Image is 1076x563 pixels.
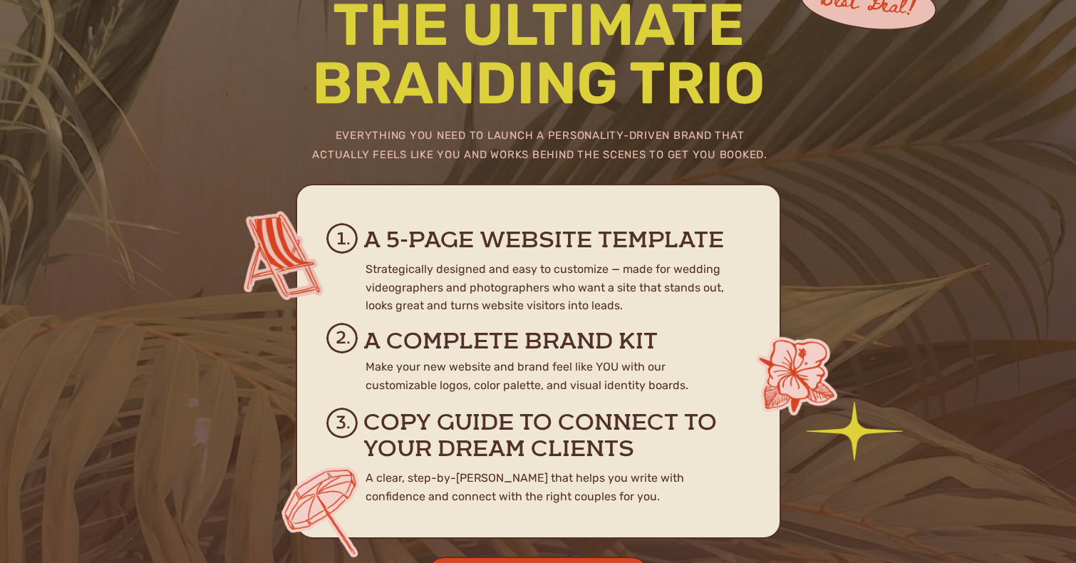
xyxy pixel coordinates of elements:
[366,358,729,401] p: Make your new website and brand feel like YOU with our customizable logos, color palette, and vis...
[336,329,357,353] h2: 2.
[363,229,750,262] h2: A 5-page website template
[337,229,358,254] h2: 1.
[363,330,735,354] h2: A complete brand kit
[308,126,772,168] h2: Everything you need to launch a personality-driven brand that actually feels like you and works b...
[366,260,738,318] p: Strategically designed and easy to customize — made for wedding videographers and photographers w...
[363,411,738,455] h2: copy guide to connect to your dream clients
[336,413,357,438] h2: 3.
[366,469,729,505] p: A clear, step-by-[PERSON_NAME] that helps you write with confidence and connect with the right co...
